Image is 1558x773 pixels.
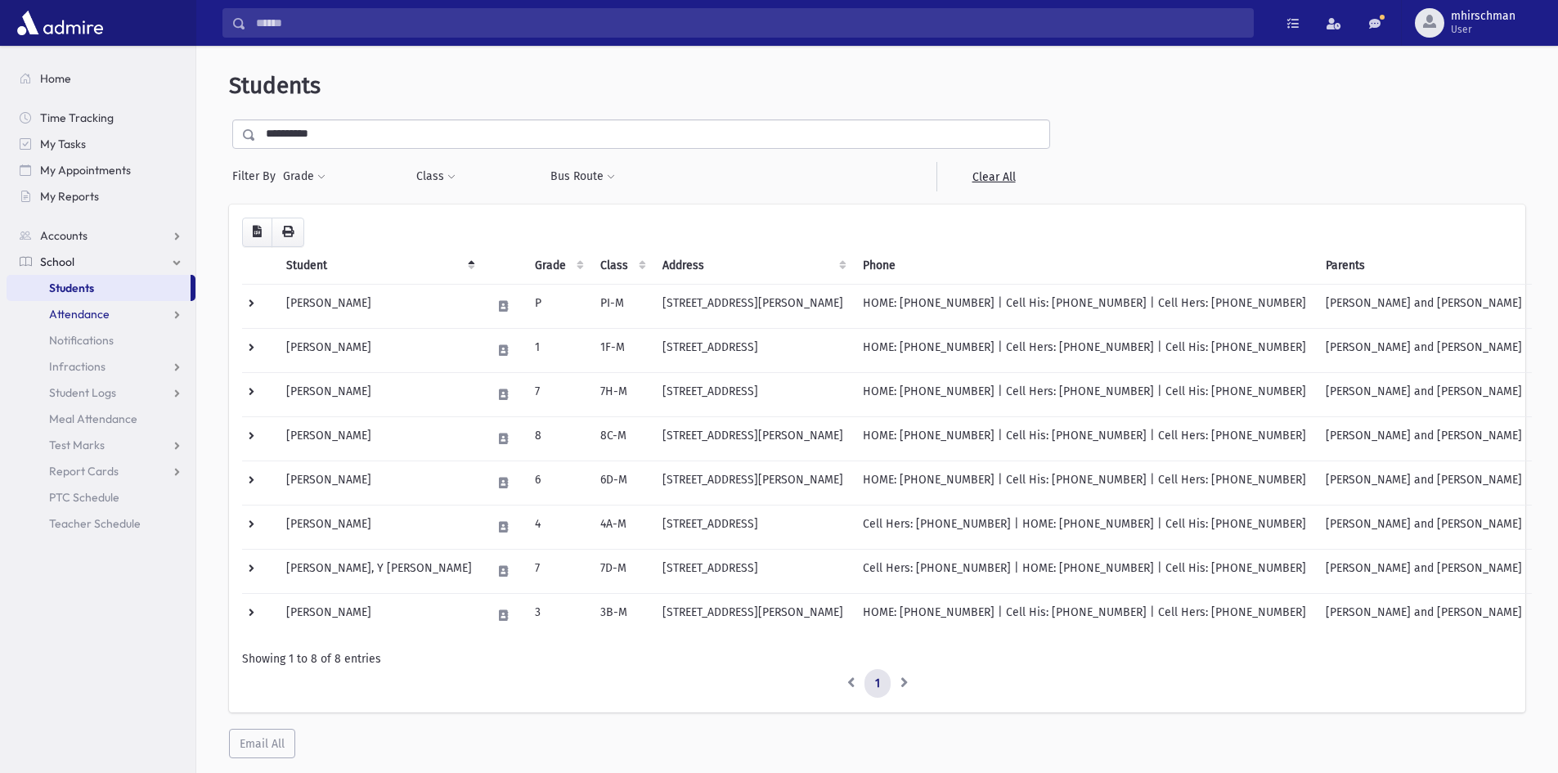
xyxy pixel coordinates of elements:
[7,222,195,249] a: Accounts
[590,549,653,593] td: 7D-M
[653,549,853,593] td: [STREET_ADDRESS]
[550,162,616,191] button: Bus Route
[49,281,94,295] span: Students
[1451,10,1515,23] span: mhirschman
[49,490,119,505] span: PTC Schedule
[1316,328,1532,372] td: [PERSON_NAME] and [PERSON_NAME]
[1316,372,1532,416] td: [PERSON_NAME] and [PERSON_NAME]
[276,372,482,416] td: [PERSON_NAME]
[590,505,653,549] td: 4A-M
[590,372,653,416] td: 7H-M
[7,484,195,510] a: PTC Schedule
[653,328,853,372] td: [STREET_ADDRESS]
[653,593,853,637] td: [STREET_ADDRESS][PERSON_NAME]
[7,510,195,537] a: Teacher Schedule
[276,328,482,372] td: [PERSON_NAME]
[7,301,195,327] a: Attendance
[590,461,653,505] td: 6D-M
[853,549,1316,593] td: Cell Hers: [PHONE_NUMBER] | HOME: [PHONE_NUMBER] | Cell His: [PHONE_NUMBER]
[1451,23,1515,36] span: User
[242,650,1512,667] div: Showing 1 to 8 of 8 entries
[7,157,195,183] a: My Appointments
[525,416,590,461] td: 8
[276,247,482,285] th: Student: activate to sort column descending
[229,729,295,758] button: Email All
[276,593,482,637] td: [PERSON_NAME]
[13,7,107,39] img: AdmirePro
[1316,549,1532,593] td: [PERSON_NAME] and [PERSON_NAME]
[1316,284,1532,328] td: [PERSON_NAME] and [PERSON_NAME]
[525,593,590,637] td: 3
[40,110,114,125] span: Time Tracking
[7,380,195,406] a: Student Logs
[525,247,590,285] th: Grade: activate to sort column ascending
[49,411,137,426] span: Meal Attendance
[853,593,1316,637] td: HOME: [PHONE_NUMBER] | Cell His: [PHONE_NUMBER] | Cell Hers: [PHONE_NUMBER]
[1316,416,1532,461] td: [PERSON_NAME] and [PERSON_NAME]
[415,162,456,191] button: Class
[853,416,1316,461] td: HOME: [PHONE_NUMBER] | Cell His: [PHONE_NUMBER] | Cell Hers: [PHONE_NUMBER]
[7,131,195,157] a: My Tasks
[7,275,191,301] a: Students
[276,416,482,461] td: [PERSON_NAME]
[525,505,590,549] td: 4
[49,516,141,531] span: Teacher Schedule
[7,249,195,275] a: School
[49,385,116,400] span: Student Logs
[246,8,1253,38] input: Search
[7,458,195,484] a: Report Cards
[276,461,482,505] td: [PERSON_NAME]
[40,228,88,243] span: Accounts
[525,372,590,416] td: 7
[276,505,482,549] td: [PERSON_NAME]
[853,328,1316,372] td: HOME: [PHONE_NUMBER] | Cell Hers: [PHONE_NUMBER] | Cell His: [PHONE_NUMBER]
[1316,247,1532,285] th: Parents
[590,247,653,285] th: Class: activate to sort column ascending
[232,168,282,185] span: Filter By
[590,284,653,328] td: PI-M
[229,72,321,99] span: Students
[653,461,853,505] td: [STREET_ADDRESS][PERSON_NAME]
[853,372,1316,416] td: HOME: [PHONE_NUMBER] | Cell Hers: [PHONE_NUMBER] | Cell His: [PHONE_NUMBER]
[853,284,1316,328] td: HOME: [PHONE_NUMBER] | Cell His: [PHONE_NUMBER] | Cell Hers: [PHONE_NUMBER]
[7,105,195,131] a: Time Tracking
[853,461,1316,505] td: HOME: [PHONE_NUMBER] | Cell His: [PHONE_NUMBER] | Cell Hers: [PHONE_NUMBER]
[653,247,853,285] th: Address: activate to sort column ascending
[653,372,853,416] td: [STREET_ADDRESS]
[276,284,482,328] td: [PERSON_NAME]
[49,464,119,479] span: Report Cards
[1316,593,1532,637] td: [PERSON_NAME] and [PERSON_NAME]
[40,163,131,178] span: My Appointments
[7,327,195,353] a: Notifications
[49,333,114,348] span: Notifications
[7,65,195,92] a: Home
[525,328,590,372] td: 1
[276,549,482,593] td: [PERSON_NAME], Y [PERSON_NAME]
[590,593,653,637] td: 3B-M
[7,353,195,380] a: Infractions
[282,162,326,191] button: Grade
[40,189,99,204] span: My Reports
[49,359,106,374] span: Infractions
[40,254,74,269] span: School
[653,416,853,461] td: [STREET_ADDRESS][PERSON_NAME]
[7,432,195,458] a: Test Marks
[1316,505,1532,549] td: [PERSON_NAME] and [PERSON_NAME]
[853,247,1316,285] th: Phone
[853,505,1316,549] td: Cell Hers: [PHONE_NUMBER] | HOME: [PHONE_NUMBER] | Cell His: [PHONE_NUMBER]
[49,438,105,452] span: Test Marks
[936,162,1050,191] a: Clear All
[7,183,195,209] a: My Reports
[653,505,853,549] td: [STREET_ADDRESS]
[40,137,86,151] span: My Tasks
[864,669,891,699] a: 1
[49,307,110,321] span: Attendance
[525,284,590,328] td: P
[525,461,590,505] td: 6
[7,406,195,432] a: Meal Attendance
[40,71,71,86] span: Home
[272,218,304,247] button: Print
[653,284,853,328] td: [STREET_ADDRESS][PERSON_NAME]
[242,218,272,247] button: CSV
[590,328,653,372] td: 1F-M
